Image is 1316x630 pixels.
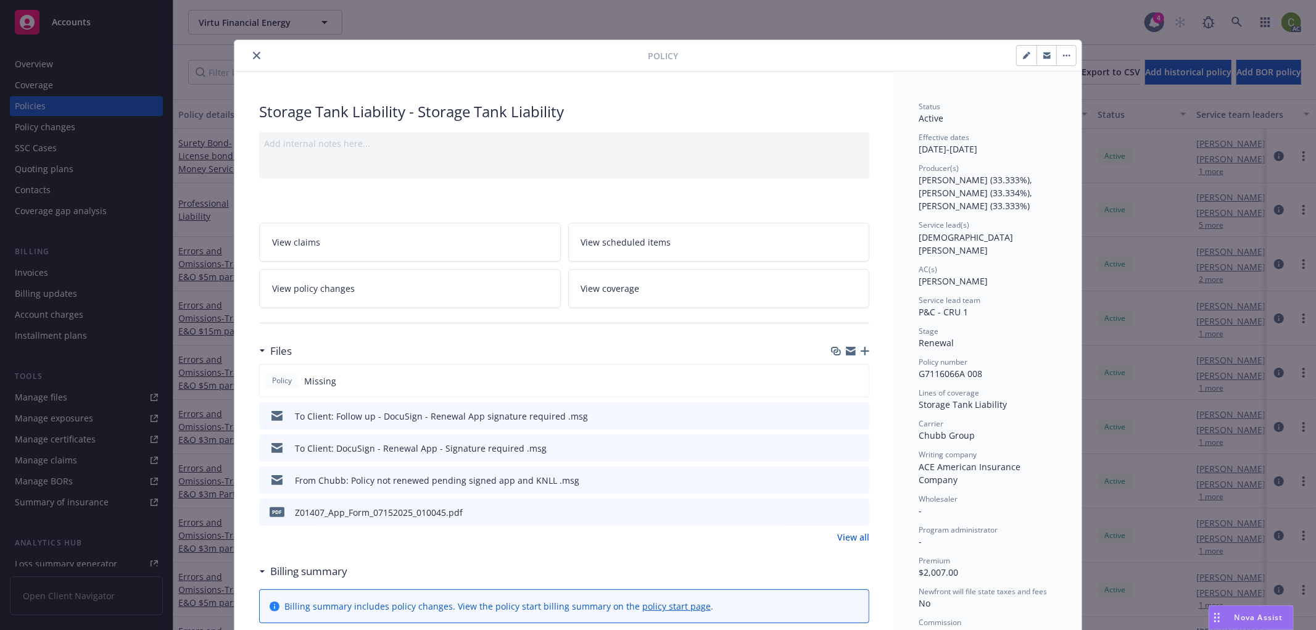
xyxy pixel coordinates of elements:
button: preview file [853,442,864,455]
a: policy start page [642,600,711,612]
span: [PERSON_NAME] [919,275,988,287]
span: G7116066A 008 [919,368,982,379]
span: Policy [648,49,678,62]
span: [DEMOGRAPHIC_DATA][PERSON_NAME] [919,231,1013,256]
h3: Files [270,343,292,359]
span: Renewal [919,337,954,349]
button: download file [834,474,843,487]
span: Service lead team [919,295,980,305]
span: Newfront will file state taxes and fees [919,586,1047,597]
div: To Client: DocuSign - Renewal App - Signature required .msg [295,442,547,455]
span: Service lead(s) [919,220,969,230]
span: Writing company [919,449,977,460]
span: - [919,505,922,516]
h3: Billing summary [270,563,347,579]
span: No [919,597,930,609]
span: P&C - CRU 1 [919,306,968,318]
span: View claims [272,236,320,249]
div: Files [259,343,292,359]
span: Program administrator [919,524,998,535]
a: View all [837,531,869,544]
span: Status [919,101,940,112]
span: Effective dates [919,132,969,143]
div: Z01407_App_Form_07152025_010045.pdf [295,506,463,519]
div: Storage Tank Liability - Storage Tank Liability [259,101,869,122]
span: Nova Assist [1235,612,1283,623]
span: Storage Tank Liability [919,399,1007,410]
span: Missing [304,375,336,388]
div: From Chubb: Policy not renewed pending signed app and KNLL .msg [295,474,579,487]
span: Policy [270,375,294,386]
div: Add internal notes here... [264,137,864,150]
span: AC(s) [919,264,937,275]
button: preview file [853,410,864,423]
span: pdf [270,507,284,516]
button: preview file [853,474,864,487]
span: Policy number [919,357,967,367]
span: Producer(s) [919,163,959,173]
span: Wholesaler [919,494,958,504]
span: View coverage [581,282,640,295]
span: ACE American Insurance Company [919,461,1023,486]
span: View scheduled items [581,236,671,249]
span: Carrier [919,418,943,429]
div: To Client: Follow up - DocuSign - Renewal App signature required .msg [295,410,588,423]
button: close [249,48,264,63]
button: download file [834,506,843,519]
span: Lines of coverage [919,388,979,398]
button: preview file [853,506,864,519]
span: [PERSON_NAME] (33.333%), [PERSON_NAME] (33.334%), [PERSON_NAME] (33.333%) [919,174,1035,212]
button: download file [834,442,843,455]
a: View claims [259,223,561,262]
div: Drag to move [1209,606,1225,629]
a: View coverage [568,269,870,308]
button: Nova Assist [1209,605,1294,630]
span: $2,007.00 [919,566,958,578]
div: Billing summary includes policy changes. View the policy start billing summary on the . [284,600,713,613]
div: [DATE] - [DATE] [919,132,1057,155]
span: Premium [919,555,950,566]
a: View policy changes [259,269,561,308]
div: Billing summary [259,563,347,579]
span: View policy changes [272,282,355,295]
span: Chubb Group [919,429,975,441]
span: Stage [919,326,938,336]
button: download file [834,410,843,423]
span: Commission [919,617,961,628]
span: - [919,536,922,547]
span: Active [919,112,943,124]
a: View scheduled items [568,223,870,262]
